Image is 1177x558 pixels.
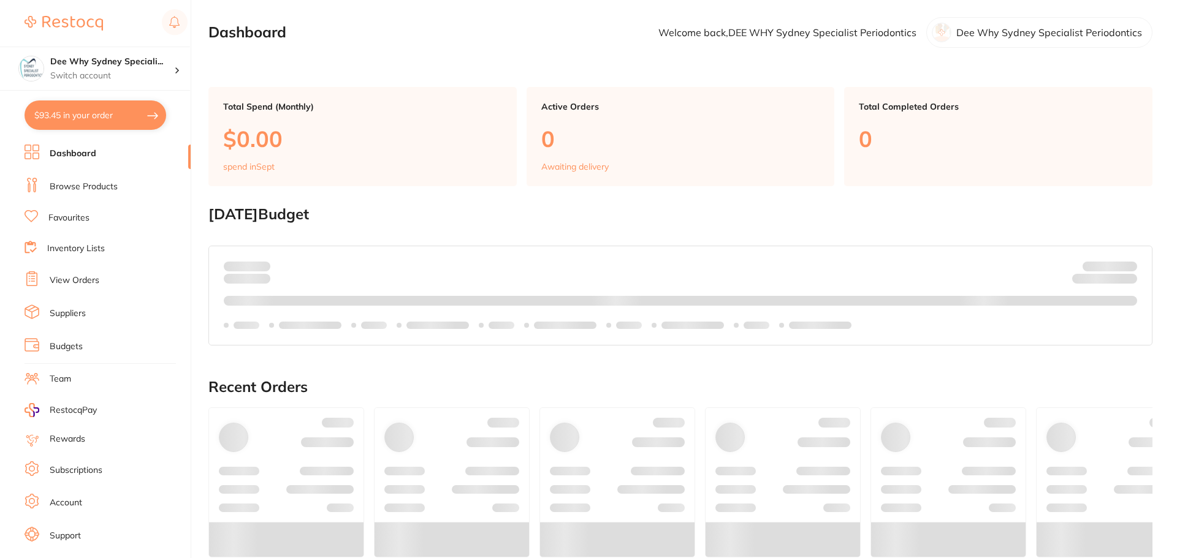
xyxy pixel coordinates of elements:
[534,320,596,330] p: Labels extended
[50,373,71,385] a: Team
[744,320,769,330] p: Labels
[50,56,174,68] h4: Dee Why Sydney Specialist Periodontics
[1113,260,1137,271] strong: $NaN
[208,379,1152,396] h2: Recent Orders
[616,320,642,330] p: Labels
[48,212,90,224] a: Favourites
[224,261,270,271] p: Spent:
[859,126,1138,151] p: 0
[1083,261,1137,271] p: Budget:
[50,464,102,477] a: Subscriptions
[1072,271,1137,286] p: Remaining:
[25,403,39,417] img: RestocqPay
[50,530,81,542] a: Support
[50,274,99,287] a: View Orders
[527,87,835,186] a: Active Orders0Awaiting delivery
[956,27,1142,38] p: Dee Why Sydney Specialist Periodontics
[50,404,97,417] span: RestocqPay
[1116,276,1137,287] strong: $0.00
[50,497,82,509] a: Account
[661,320,724,330] p: Labels extended
[541,126,820,151] p: 0
[223,126,502,151] p: $0.00
[223,102,502,111] p: Total Spend (Monthly)
[361,320,387,330] p: Labels
[224,271,270,286] p: month
[541,162,609,172] p: Awaiting delivery
[47,243,105,255] a: Inventory Lists
[789,320,851,330] p: Labels extended
[50,148,96,160] a: Dashboard
[50,433,85,445] a: Rewards
[279,320,341,330] p: Labels extended
[234,320,259,330] p: Labels
[50,307,86,320] a: Suppliers
[541,102,820,111] p: Active Orders
[223,162,275,172] p: spend in Sept
[249,260,270,271] strong: $0.00
[406,320,469,330] p: Labels extended
[658,27,916,38] p: Welcome back, DEE WHY Sydney Specialist Periodontics
[50,70,174,82] p: Switch account
[25,100,166,130] button: $93.45 in your order
[208,24,286,41] h2: Dashboard
[25,16,103,31] img: Restocq Logo
[19,56,44,81] img: Dee Why Sydney Specialist Periodontics
[50,181,118,193] a: Browse Products
[208,87,517,186] a: Total Spend (Monthly)$0.00spend inSept
[25,9,103,37] a: Restocq Logo
[844,87,1152,186] a: Total Completed Orders0
[489,320,514,330] p: Labels
[208,206,1152,223] h2: [DATE] Budget
[25,403,97,417] a: RestocqPay
[859,102,1138,111] p: Total Completed Orders
[50,341,83,353] a: Budgets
